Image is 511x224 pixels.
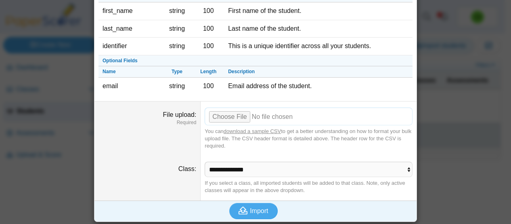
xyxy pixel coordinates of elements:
label: File upload [163,111,197,118]
td: 100 [193,78,224,95]
td: string [161,2,193,20]
td: last_name [98,20,161,38]
td: string [161,78,193,95]
td: This is a unique identifier across all your students. [224,38,413,55]
th: Name [98,66,161,78]
div: You can to get a better understanding on how to format your bulk upload file. The CSV header form... [205,128,413,150]
th: Type [161,66,193,78]
td: 100 [193,2,224,20]
th: Optional Fields [98,55,413,67]
div: If you select a class, all imported students will be added to that class. Note, only active class... [205,180,413,194]
td: Email address of the student. [224,78,413,95]
th: Description [224,66,413,78]
td: 100 [193,20,224,38]
td: 100 [193,38,224,55]
a: download a sample CSV [224,128,281,134]
label: Class [178,165,196,172]
span: Import [250,207,268,214]
td: first_name [98,2,161,20]
th: Length [193,66,224,78]
td: string [161,20,193,38]
td: Last name of the student. [224,20,413,38]
button: Import [229,203,278,219]
dfn: Required [98,119,196,126]
td: First name of the student. [224,2,413,20]
td: email [98,78,161,95]
td: string [161,38,193,55]
td: identifier [98,38,161,55]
